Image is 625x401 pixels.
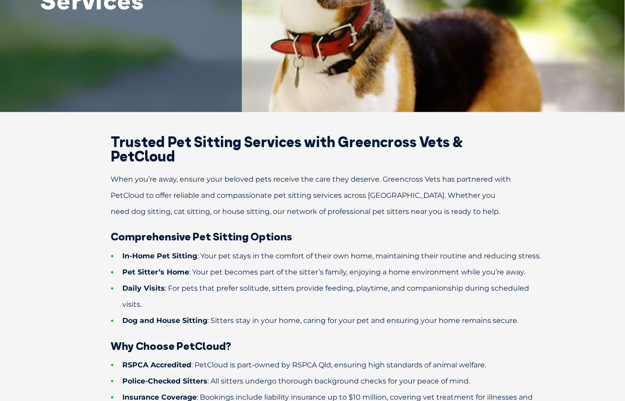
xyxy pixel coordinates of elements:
[123,268,190,277] b: Pet Sitter’s Home
[80,341,546,352] h3: Why Choose PetCloud?
[123,317,208,325] b: Dog and House Sitting
[208,317,519,325] span: : Sitters stay in your home, caring for your pet and ensuring your home remains secure.​
[198,252,541,261] span: : Your pet stays in the comfort of their own home, maintaining their routine and reducing stress.
[123,377,208,386] b: Police-Checked Sitters
[80,135,546,163] h2: Trusted Pet Sitting Services with Greencross Vets & PetCloud
[111,175,511,216] span: When you’re away, ensure your beloved pets receive the care they deserve. Greencross Vets has par...
[123,252,198,261] b: In-Home Pet Sitting
[190,268,526,277] span: : Your pet becomes part of the sitter’s family, enjoying a home environment while you’re away.
[80,231,546,242] h3: Comprehensive Pet Sitting Options
[123,361,192,370] b: RSPCA Accredited
[192,361,487,370] span: : PetCloud is part-owned by RSPCA Qld, ensuring high standards of animal welfare.
[123,284,530,309] span: : For pets that prefer solitude, sitters provide feeding, playtime, and companionship during sche...
[208,377,470,386] span: : All sitters undergo thorough background checks for your peace of mind.
[123,284,165,293] b: Daily Visits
